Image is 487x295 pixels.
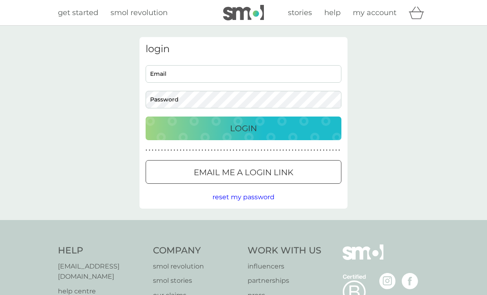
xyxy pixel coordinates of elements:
p: ● [326,148,328,152]
img: visit the smol Facebook page [402,273,418,289]
p: ● [236,148,237,152]
p: ● [320,148,321,152]
h3: login [146,43,341,55]
p: ● [174,148,175,152]
p: ● [170,148,172,152]
p: ● [186,148,188,152]
p: ● [205,148,206,152]
p: ● [152,148,153,152]
p: ● [189,148,191,152]
p: ● [220,148,222,152]
span: get started [58,8,98,17]
p: ● [248,148,250,152]
p: ● [161,148,163,152]
p: ● [164,148,166,152]
p: ● [245,148,247,152]
p: ● [301,148,303,152]
p: ● [329,148,331,152]
p: ● [314,148,315,152]
p: ● [255,148,256,152]
p: ● [276,148,278,152]
span: help [324,8,341,17]
p: ● [199,148,200,152]
a: partnerships [248,275,321,286]
p: ● [158,148,160,152]
div: basket [409,4,429,21]
p: ● [283,148,284,152]
p: ● [279,148,281,152]
p: ● [264,148,266,152]
p: ● [339,148,340,152]
p: ● [251,148,253,152]
p: Email me a login link [194,166,293,179]
p: ● [201,148,203,152]
h4: Work With Us [248,244,321,257]
p: ● [183,148,185,152]
span: my account [353,8,396,17]
p: ● [211,148,213,152]
a: influencers [248,261,321,272]
p: ● [317,148,318,152]
a: help [324,7,341,19]
span: reset my password [213,193,274,201]
img: smol [223,5,264,20]
p: ● [208,148,210,152]
p: ● [270,148,272,152]
p: ● [242,148,243,152]
p: ● [295,148,297,152]
button: Login [146,117,341,140]
p: ● [230,148,231,152]
a: stories [288,7,312,19]
p: ● [261,148,262,152]
p: ● [273,148,275,152]
p: ● [233,148,235,152]
a: [EMAIL_ADDRESS][DOMAIN_NAME] [58,261,145,282]
p: ● [226,148,228,152]
img: smol [343,244,383,272]
p: ● [332,148,334,152]
p: ● [155,148,157,152]
a: smol revolution [153,261,240,272]
button: reset my password [213,192,274,203]
p: ● [298,148,300,152]
p: ● [308,148,309,152]
span: smol revolution [111,8,168,17]
p: ● [146,148,147,152]
p: ● [286,148,287,152]
span: stories [288,8,312,17]
p: ● [335,148,337,152]
p: Login [230,122,257,135]
p: ● [177,148,178,152]
p: ● [239,148,241,152]
p: ● [214,148,216,152]
a: my account [353,7,396,19]
p: ● [310,148,312,152]
p: ● [289,148,290,152]
a: smol revolution [111,7,168,19]
h4: Company [153,244,240,257]
p: ● [323,148,325,152]
p: ● [192,148,194,152]
p: ● [149,148,151,152]
a: get started [58,7,98,19]
p: ● [180,148,182,152]
p: ● [224,148,225,152]
p: ● [195,148,197,152]
img: visit the smol Instagram page [379,273,396,289]
p: ● [304,148,306,152]
h4: Help [58,244,145,257]
p: ● [167,148,169,152]
button: Email me a login link [146,160,341,184]
p: ● [267,148,268,152]
a: smol stories [153,275,240,286]
p: ● [258,148,259,152]
p: ● [292,148,293,152]
p: ● [217,148,219,152]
